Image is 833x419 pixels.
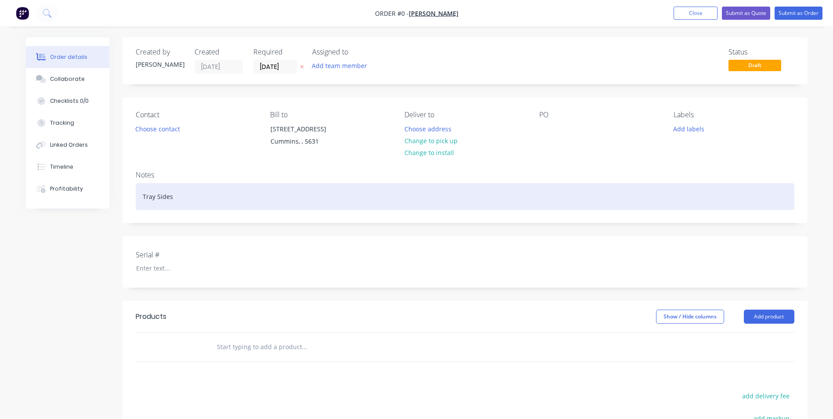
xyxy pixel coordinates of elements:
[400,123,456,134] button: Choose address
[400,147,458,159] button: Change to install
[136,60,184,69] div: [PERSON_NAME]
[136,48,184,56] div: Created by
[50,53,87,61] div: Order details
[26,178,109,200] button: Profitability
[195,48,243,56] div: Created
[307,60,371,72] button: Add team member
[375,9,409,18] span: Order #0 -
[50,185,83,193] div: Profitability
[50,141,88,149] div: Linked Orders
[728,48,794,56] div: Status
[263,123,351,151] div: [STREET_ADDRESS]Cummins, , 5631
[674,111,794,119] div: Labels
[26,156,109,178] button: Timeline
[400,135,462,147] button: Change to pick up
[270,111,390,119] div: Bill to
[26,90,109,112] button: Checklists 0/0
[270,135,343,148] div: Cummins, , 5631
[136,171,794,179] div: Notes
[722,7,770,20] button: Submit as Quote
[409,9,458,18] a: [PERSON_NAME]
[775,7,822,20] button: Submit as Order
[539,111,660,119] div: PO
[26,68,109,90] button: Collaborate
[16,7,29,20] img: Factory
[253,48,302,56] div: Required
[26,112,109,134] button: Tracking
[50,97,89,105] div: Checklists 0/0
[728,60,781,71] span: Draft
[136,183,794,210] div: Tray Sides
[216,338,392,356] input: Start typing to add a product...
[674,7,718,20] button: Close
[656,310,724,324] button: Show / Hide columns
[404,111,525,119] div: Deliver to
[26,46,109,68] button: Order details
[50,75,85,83] div: Collaborate
[669,123,709,134] button: Add labels
[738,390,794,402] button: add delivery fee
[130,123,184,134] button: Choose contact
[312,48,400,56] div: Assigned to
[136,249,245,260] label: Serial #
[50,119,74,127] div: Tracking
[744,310,794,324] button: Add product
[50,163,73,171] div: Timeline
[26,134,109,156] button: Linked Orders
[270,123,343,135] div: [STREET_ADDRESS]
[136,311,166,322] div: Products
[136,111,256,119] div: Contact
[312,60,372,72] button: Add team member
